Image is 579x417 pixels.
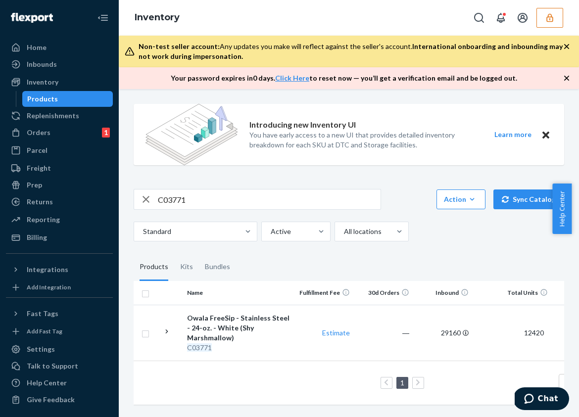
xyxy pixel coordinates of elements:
a: Parcel [6,142,113,158]
th: Total Units [473,281,552,305]
div: 1 [102,128,110,138]
p: Introducing new Inventory UI [249,119,356,131]
div: Give Feedback [27,395,75,405]
a: Inventory [135,12,180,23]
a: Add Fast Tag [6,325,113,337]
button: Sync Catalog [493,189,564,209]
img: Flexport logo [11,13,53,23]
a: Page 1 is your current page [398,378,406,387]
div: Replenishments [27,111,79,121]
iframe: Opens a widget where you can chat to one of our agents [515,387,569,412]
input: All locations [343,227,344,236]
a: Inbounds [6,56,113,72]
a: Reporting [6,212,113,228]
div: Orders [27,128,50,138]
td: ― [354,305,413,361]
button: Open account menu [513,8,532,28]
em: C03771 [187,343,212,352]
div: Prep [27,180,42,190]
input: Active [270,227,271,236]
a: Billing [6,230,113,245]
button: Integrations [6,262,113,278]
span: 12420 [520,328,548,337]
th: 30d Orders [354,281,413,305]
div: Home [27,43,47,52]
input: Standard [142,227,143,236]
button: Talk to Support [6,358,113,374]
a: Add Integration [6,281,113,293]
div: Settings [27,344,55,354]
div: Fast Tags [27,309,58,319]
div: Reporting [27,215,60,225]
ol: breadcrumbs [127,3,188,32]
div: Action [444,194,478,204]
img: new-reports-banner-icon.82668bd98b6a51aee86340f2a7b77ae3.png [145,104,238,165]
button: Help Center [552,184,572,234]
div: Freight [27,163,51,173]
th: Fulfillment Fee [294,281,354,305]
td: 29160 [413,305,473,361]
a: Prep [6,177,113,193]
div: Kits [180,253,193,281]
span: Non-test seller account: [139,42,220,50]
div: Add Fast Tag [27,327,62,335]
a: Products [22,91,113,107]
a: Click Here [275,74,309,82]
button: Open notifications [491,8,511,28]
button: Learn more [488,129,537,141]
div: Help Center [27,378,67,388]
p: You have early access to a new UI that provides detailed inventory breakdown for each SKU at DTC ... [249,130,476,150]
div: Billing [27,232,47,242]
div: Products [140,253,168,281]
div: Talk to Support [27,361,78,371]
div: Parcel [27,145,48,155]
div: Add Integration [27,283,71,291]
button: Give Feedback [6,392,113,408]
th: Name [183,281,294,305]
div: Inventory [27,77,58,87]
a: Returns [6,194,113,210]
a: Orders1 [6,125,113,140]
button: Open Search Box [469,8,489,28]
a: Settings [6,341,113,357]
button: Fast Tags [6,306,113,322]
a: Freight [6,160,113,176]
a: Inventory [6,74,113,90]
div: Returns [27,197,53,207]
div: Integrations [27,265,68,275]
input: Search inventory by name or sku [158,189,381,209]
div: Owala FreeSip - Stainless Steel - 24-oz. - White (Shy Marshmallow) [187,313,290,343]
a: Home [6,40,113,55]
div: Products [27,94,58,104]
div: Any updates you make will reflect against the seller's account. [139,42,563,61]
th: Inbound [413,281,473,305]
button: Action [436,189,485,209]
div: Inbounds [27,59,57,69]
p: Your password expires in 0 days . to reset now — you’ll get a verification email and be logged out. [171,73,517,83]
button: Close Navigation [93,8,113,28]
button: Close [539,129,552,141]
a: Replenishments [6,108,113,124]
a: Help Center [6,375,113,391]
a: Estimate [322,328,350,337]
div: Bundles [205,253,230,281]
